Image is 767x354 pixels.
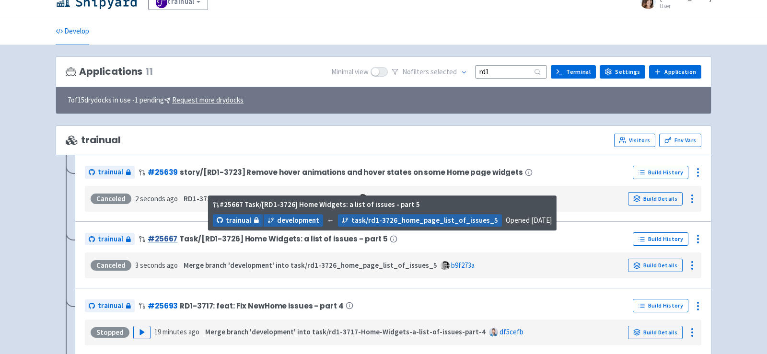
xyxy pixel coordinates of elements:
a: Build Details [628,326,683,339]
time: 2 seconds ago [135,194,178,203]
a: Build History [633,299,688,312]
span: trainual [226,215,251,226]
a: development [264,214,323,227]
span: story/[RD1-3723] Remove hover animations and hover states on some Home page widgets [180,168,523,176]
a: Terminal [551,65,596,79]
button: Play [133,326,151,339]
a: Build Details [628,192,683,206]
a: Build History [633,232,688,246]
h3: Applications [66,66,153,77]
span: 11 [145,66,153,77]
a: trainual [213,214,263,227]
strong: Merge branch 'development' into task/rd1-3726_home_page_list_of_issues_5 [184,261,437,270]
a: ea58659 [369,194,393,203]
span: ← [327,215,334,226]
small: User [660,3,711,9]
a: #25667 [148,234,177,244]
span: No filter s [402,67,457,78]
a: #25639 [148,167,178,177]
span: Task/[RD1-3726] Home Widgets: a list of issues - part 5 [179,235,388,243]
span: trainual [98,234,123,245]
time: 19 minutes ago [154,327,199,336]
div: Stopped [91,327,129,338]
a: trainual [85,166,135,179]
span: task/rd1-3726_home_page_list_of_issues_5 [351,215,498,226]
a: Settings [600,65,645,79]
span: Opened [506,216,552,225]
a: Build History [633,166,688,179]
div: Canceled [91,194,131,204]
a: Build Details [628,259,683,272]
a: Application [649,65,701,79]
span: 7 of 15 drydocks in use - 1 pending [68,95,244,106]
span: trainual [98,167,123,178]
span: trainual [66,135,121,146]
time: 3 seconds ago [135,261,178,270]
input: Search... [475,65,547,78]
a: b9f273a [451,261,475,270]
span: development [277,215,319,226]
span: RD1-3717: feat: Fix NewHome issues - part 4 [180,302,343,310]
span: Minimal view [331,67,369,78]
div: Canceled [91,260,131,271]
span: selected [430,67,457,76]
time: [DATE] [531,216,552,225]
u: Request more drydocks [172,95,244,104]
span: trainual [98,300,123,311]
a: #25693 [148,301,178,311]
a: df5cefb [500,327,523,336]
a: trainual [85,299,135,312]
a: task/rd1-3726_home_page_list_of_issues_5 [338,214,502,227]
a: Env Vars [659,134,701,147]
strong: RD1-3723 feat: Remove chart border change on hover [184,194,355,203]
a: Visitors [614,134,655,147]
strong: Merge branch 'development' into task/rd1-3717-Home-Widgets-a-list-of-issues-part-4 [205,327,486,336]
a: Develop [56,18,89,45]
div: # 25667 Task/[RD1-3726] Home Widgets: a list of issues - part 5 [213,199,420,210]
a: trainual [85,233,135,246]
